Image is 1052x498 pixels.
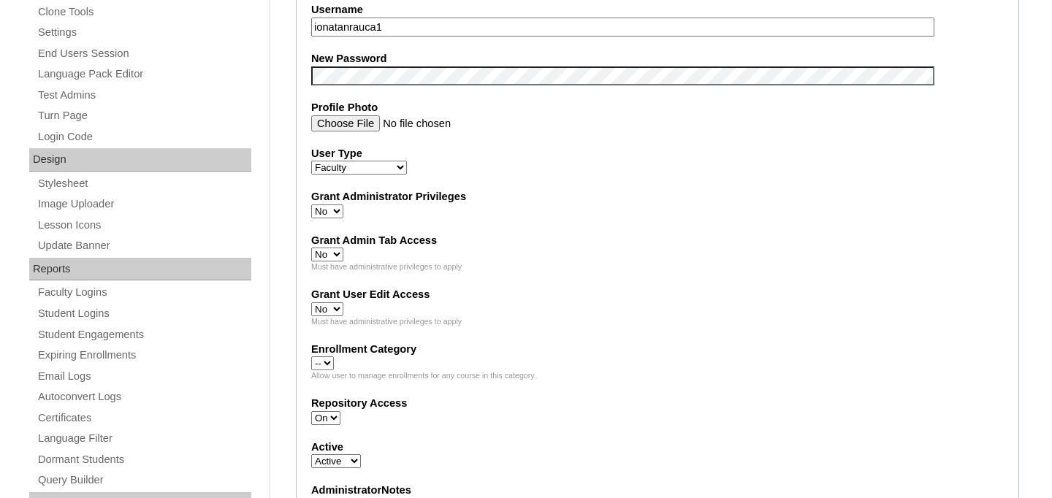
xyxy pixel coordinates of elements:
div: Reports [29,258,251,281]
div: Must have administrative privileges to apply [311,261,1004,272]
a: Update Banner [37,237,251,255]
label: AdministratorNotes [311,483,1004,498]
a: Login Code [37,128,251,146]
label: Username [311,2,1004,18]
a: Autoconvert Logs [37,388,251,406]
label: Repository Access [311,396,1004,411]
a: Lesson Icons [37,216,251,234]
label: Grant Administrator Privileges [311,189,1004,204]
a: Dormant Students [37,451,251,469]
a: Turn Page [37,107,251,125]
a: Query Builder [37,471,251,489]
a: End Users Session [37,45,251,63]
a: Clone Tools [37,3,251,21]
label: User Type [311,146,1004,161]
a: Certificates [37,409,251,427]
div: Must have administrative privileges to apply [311,316,1004,327]
a: Student Engagements [37,326,251,344]
a: Settings [37,23,251,42]
a: Image Uploader [37,195,251,213]
label: Grant Admin Tab Access [311,233,1004,248]
div: Allow user to manage enrollments for any course in this category. [311,370,1004,381]
label: Grant User Edit Access [311,287,1004,302]
a: Email Logs [37,367,251,386]
a: Student Logins [37,304,251,323]
label: Profile Photo [311,100,1004,115]
label: Enrollment Category [311,342,1004,357]
label: Active [311,440,1004,455]
div: Design [29,148,251,172]
label: New Password [311,51,1004,66]
a: Expiring Enrollments [37,346,251,364]
a: Test Admins [37,86,251,104]
a: Stylesheet [37,175,251,193]
a: Faculty Logins [37,283,251,302]
a: Language Filter [37,429,251,448]
a: Language Pack Editor [37,65,251,83]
